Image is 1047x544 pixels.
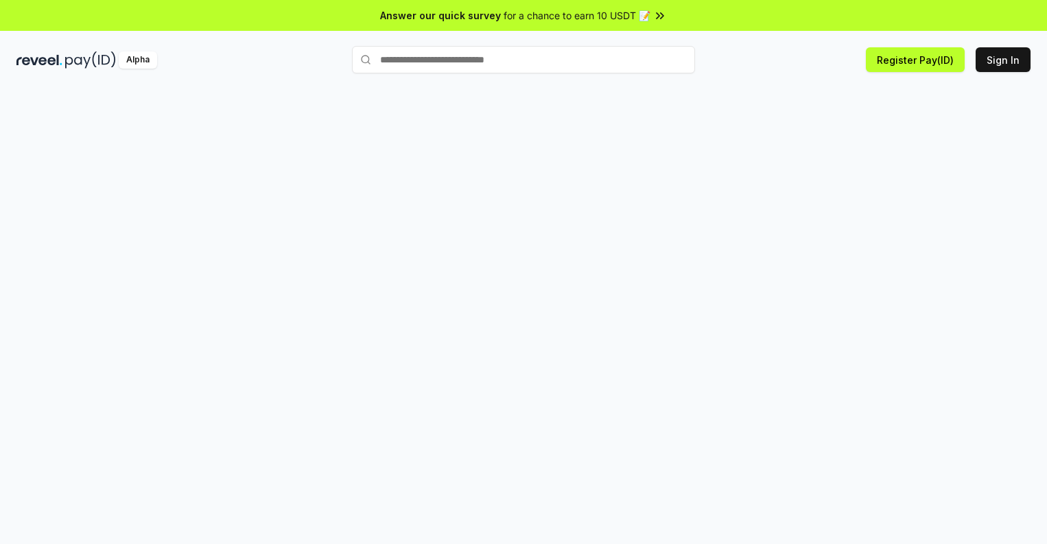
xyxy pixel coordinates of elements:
[866,47,965,72] button: Register Pay(ID)
[65,51,116,69] img: pay_id
[380,8,501,23] span: Answer our quick survey
[119,51,157,69] div: Alpha
[504,8,650,23] span: for a chance to earn 10 USDT 📝
[16,51,62,69] img: reveel_dark
[976,47,1031,72] button: Sign In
